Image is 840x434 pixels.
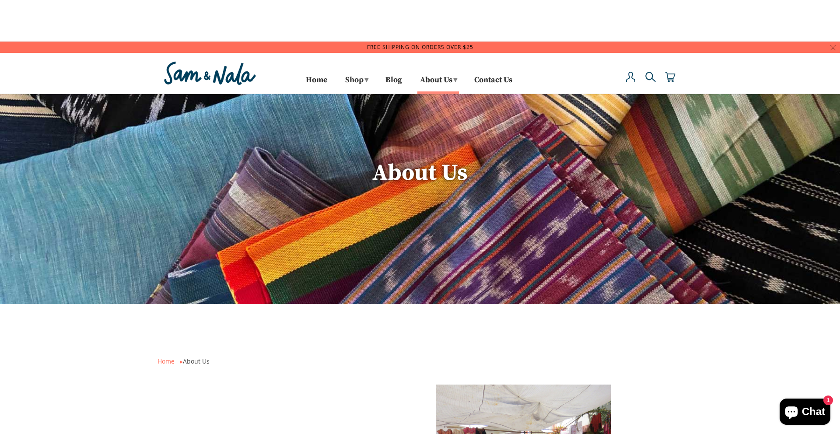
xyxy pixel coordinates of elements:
img: search-icon [645,72,656,82]
span: ▾ [453,75,457,85]
a: Contact Us [474,77,512,91]
a: My Account [626,72,636,91]
a: About Us▾ [417,72,459,91]
inbox-online-store-chat: Shopify online store chat [777,399,833,427]
img: Sam & Nala [162,59,258,87]
img: or.png [180,360,183,364]
a: Home [306,77,327,91]
a: Search [645,72,656,91]
a: Shop▾ [342,72,371,91]
a: Blog [385,77,402,91]
img: cart-icon [665,72,675,82]
span: About us [372,159,468,187]
span: ▾ [364,75,368,85]
img: user-icon [626,72,636,82]
a: Home [157,357,175,365]
div: About Us [157,356,682,367]
a: Free Shipping on orders over $25 [367,43,473,51]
